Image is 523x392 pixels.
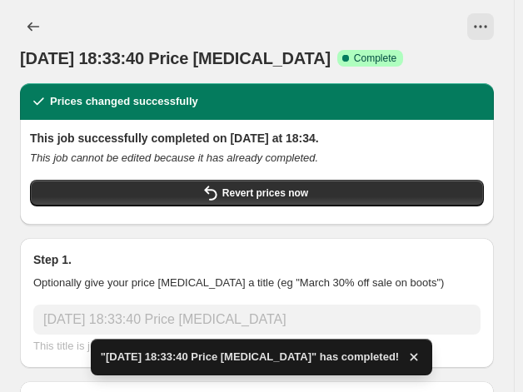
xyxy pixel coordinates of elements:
input: 30% off holiday sale [33,305,481,335]
h2: Prices changed successfully [50,93,198,110]
button: Price change jobs [20,13,47,40]
p: Optionally give your price [MEDICAL_DATA] a title (eg "March 30% off sale on boots") [33,275,481,291]
h2: Step 1. [33,251,481,268]
i: This job cannot be edited because it has already completed. [30,151,318,164]
span: This title is just for internal use, customers won't see it [33,340,291,352]
button: Revert prices now [30,180,484,206]
h2: This job successfully completed on [DATE] at 18:34. [30,130,484,146]
span: Revert prices now [222,186,308,200]
span: [DATE] 18:33:40 Price [MEDICAL_DATA] [20,49,331,67]
span: Complete [354,52,396,65]
button: View actions for 24. Sept. 2025, 18:33:40 Price change job [467,13,494,40]
span: "[DATE] 18:33:40 Price [MEDICAL_DATA]" has completed! [101,349,399,365]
